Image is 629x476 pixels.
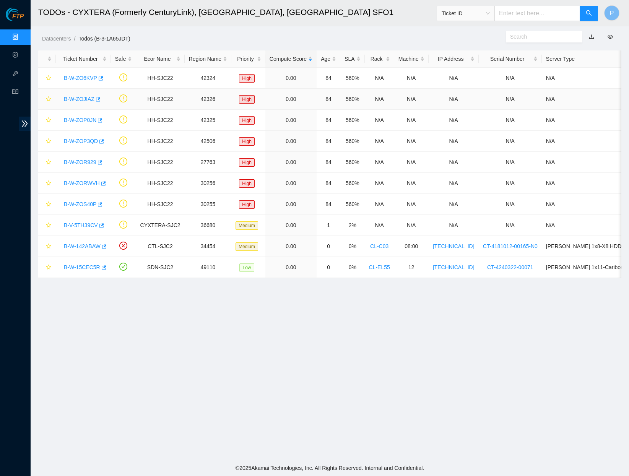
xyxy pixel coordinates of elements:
[479,110,542,131] td: N/A
[239,116,255,125] span: High
[185,110,232,131] td: 42325
[340,131,364,152] td: 560%
[6,14,24,24] a: Akamai TechnologiesFTP
[433,243,475,249] a: [TECHNICAL_ID]
[317,173,340,194] td: 84
[64,96,94,102] a: B-W-ZOJIAZ
[42,177,52,189] button: star
[370,243,388,249] a: CL-C03
[394,215,429,236] td: N/A
[185,194,232,215] td: 30255
[429,110,479,131] td: N/A
[46,117,51,123] span: star
[580,6,598,21] button: search
[64,180,100,186] a: B-W-ZORWVH
[479,131,542,152] td: N/A
[369,264,390,270] a: CL-EL55
[42,219,52,231] button: star
[586,10,592,17] span: search
[46,223,51,229] span: star
[340,194,364,215] td: 560%
[64,222,98,228] a: B-V-5TH39CV
[185,131,232,152] td: 42506
[429,152,479,173] td: N/A
[479,194,542,215] td: N/A
[42,72,52,84] button: star
[429,89,479,110] td: N/A
[64,243,101,249] a: B-W-142ABAW
[265,152,317,173] td: 0.00
[604,5,619,21] button: P
[46,159,51,166] span: star
[394,110,429,131] td: N/A
[429,194,479,215] td: N/A
[119,158,127,166] span: exclamation-circle
[119,200,127,208] span: exclamation-circle
[12,13,24,20] span: FTP
[239,95,255,104] span: High
[317,89,340,110] td: 84
[317,110,340,131] td: 84
[119,136,127,145] span: exclamation-circle
[340,236,364,257] td: 0%
[119,94,127,102] span: exclamation-circle
[317,257,340,278] td: 0
[185,68,232,89] td: 42324
[394,131,429,152] td: N/A
[185,215,232,236] td: 36680
[487,264,533,270] a: CT-4240322-00071
[136,236,185,257] td: CTL-SJC2
[317,68,340,89] td: 84
[365,110,394,131] td: N/A
[239,137,255,146] span: High
[340,110,364,131] td: 560%
[340,68,364,89] td: 560%
[265,194,317,215] td: 0.00
[42,36,71,42] a: Datacenters
[46,180,51,187] span: star
[340,152,364,173] td: 560%
[429,131,479,152] td: N/A
[394,68,429,89] td: N/A
[46,244,51,250] span: star
[265,257,317,278] td: 0.00
[64,264,100,270] a: B-W-15CEC5R
[340,89,364,110] td: 560%
[42,135,52,147] button: star
[510,32,572,41] input: Search
[433,264,475,270] a: [TECHNICAL_ID]
[64,138,98,144] a: B-W-ZOP3QD
[239,200,255,209] span: High
[119,179,127,187] span: exclamation-circle
[340,257,364,278] td: 0%
[608,34,613,39] span: eye
[42,240,52,252] button: star
[365,173,394,194] td: N/A
[6,8,39,21] img: Akamai Technologies
[317,236,340,257] td: 0
[46,96,51,102] span: star
[239,179,255,188] span: High
[265,89,317,110] td: 0.00
[136,194,185,215] td: HH-SJC22
[317,194,340,215] td: 84
[479,215,542,236] td: N/A
[74,36,75,42] span: /
[46,75,51,81] span: star
[239,74,255,83] span: High
[265,173,317,194] td: 0.00
[119,242,127,250] span: close-circle
[265,215,317,236] td: 0.00
[365,68,394,89] td: N/A
[64,117,96,123] a: B-W-ZOP0JN
[136,110,185,131] td: HH-SJC22
[46,265,51,271] span: star
[479,89,542,110] td: N/A
[239,263,254,272] span: Low
[394,152,429,173] td: N/A
[19,117,31,131] span: double-right
[365,215,394,236] td: N/A
[483,243,538,249] a: CT-4181012-00165-N0
[583,31,600,43] button: download
[78,36,130,42] a: Todos (B-3-1A65JDT)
